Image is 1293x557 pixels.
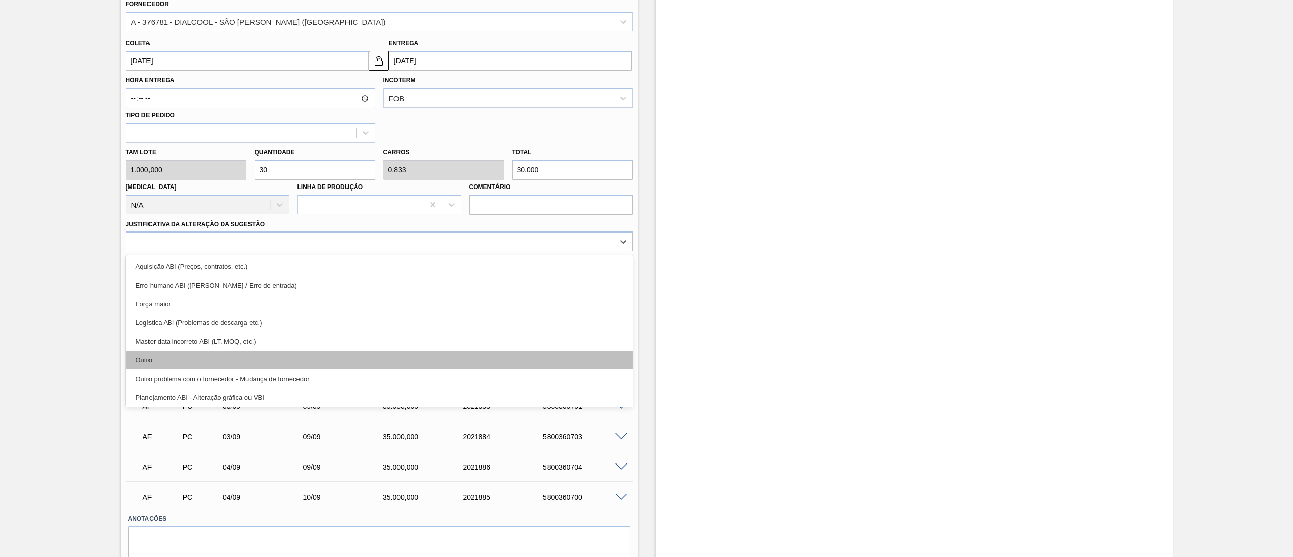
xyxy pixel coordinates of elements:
[389,51,632,71] input: dd/mm/yyyy
[131,17,386,26] div: A - 376781 - DIALCOOL - SÃO [PERSON_NAME] ([GEOGRAPHIC_DATA])
[126,351,633,369] div: Outro
[126,313,633,332] div: Logística ABI (Problemas de descarga etc.)
[369,51,389,71] button: locked
[389,40,419,47] label: Entrega
[220,433,312,441] div: 03/09/2025
[300,493,391,501] div: 10/09/2025
[460,493,552,501] div: 2021885
[143,493,181,501] p: AF
[389,94,405,103] div: FOB
[126,276,633,295] div: Erro humano ABI ([PERSON_NAME] / Erro de entrada)
[380,493,472,501] div: 35.000,000
[540,463,632,471] div: 5800360704
[540,433,632,441] div: 5800360703
[180,493,224,501] div: Pedido de Compra
[383,77,416,84] label: Incoterm
[180,463,224,471] div: Pedido de Compra
[220,493,312,501] div: 04/09/2025
[140,426,184,448] div: Aguardando Faturamento
[469,180,633,195] label: Comentário
[126,388,633,407] div: Planejamento ABI - Alteração gráfica ou VBI
[126,112,175,119] label: Tipo de pedido
[460,433,552,441] div: 2021884
[140,486,184,508] div: Aguardando Faturamento
[126,73,375,88] label: Hora Entrega
[180,433,224,441] div: Pedido de Compra
[126,257,633,276] div: Aquisição ABI (Preços, contratos, etc.)
[140,456,184,478] div: Aguardando Faturamento
[126,254,633,268] label: Observações
[126,369,633,388] div: Outro problema com o fornecedor - Mudança de fornecedor
[126,145,246,160] label: Tam lote
[373,55,385,67] img: locked
[143,433,181,441] p: AF
[126,51,369,71] input: dd/mm/yyyy
[300,463,391,471] div: 09/09/2025
[300,433,391,441] div: 09/09/2025
[540,493,632,501] div: 5800360700
[383,149,410,156] label: Carros
[143,463,181,471] p: AF
[297,183,363,191] label: Linha de Produção
[126,183,177,191] label: [MEDICAL_DATA]
[126,40,150,47] label: Coleta
[380,433,472,441] div: 35.000,000
[512,149,532,156] label: Total
[126,1,169,8] label: Fornecedor
[255,149,295,156] label: Quantidade
[220,463,312,471] div: 04/09/2025
[126,332,633,351] div: Master data incorreto ABI (LT, MOQ, etc.)
[380,463,472,471] div: 35.000,000
[128,512,630,526] label: Anotações
[126,295,633,313] div: Força maior
[460,463,552,471] div: 2021886
[126,221,265,228] label: Justificativa da Alteração da Sugestão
